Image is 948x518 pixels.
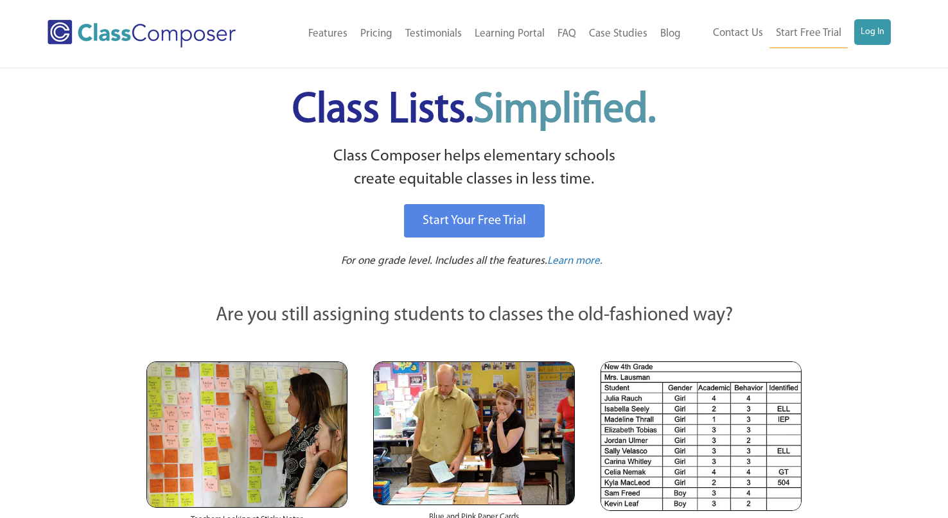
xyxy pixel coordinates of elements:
[423,214,526,227] span: Start Your Free Trial
[404,204,545,237] a: Start Your Free Trial
[687,19,891,48] nav: Header Menu
[583,20,654,48] a: Case Studies
[654,20,687,48] a: Blog
[601,361,802,511] img: Spreadsheets
[270,20,687,48] nav: Header Menu
[146,361,347,508] img: Teachers Looking at Sticky Notes
[373,361,574,505] img: Blue and Pink Paper Cards
[354,20,399,48] a: Pricing
[473,90,656,132] span: Simplified.
[302,20,354,48] a: Features
[145,145,803,192] p: Class Composer helps elementary schools create equitable classes in less time.
[399,20,468,48] a: Testimonials
[48,20,236,47] img: Class Composer
[341,255,547,266] span: For one grade level. Includes all the features.
[769,19,848,48] a: Start Free Trial
[854,19,891,45] a: Log In
[146,302,802,330] p: Are you still assigning students to classes the old-fashioned way?
[468,20,551,48] a: Learning Portal
[547,254,602,270] a: Learn more.
[551,20,583,48] a: FAQ
[292,90,656,132] span: Class Lists.
[707,19,769,47] a: Contact Us
[547,255,602,266] span: Learn more.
